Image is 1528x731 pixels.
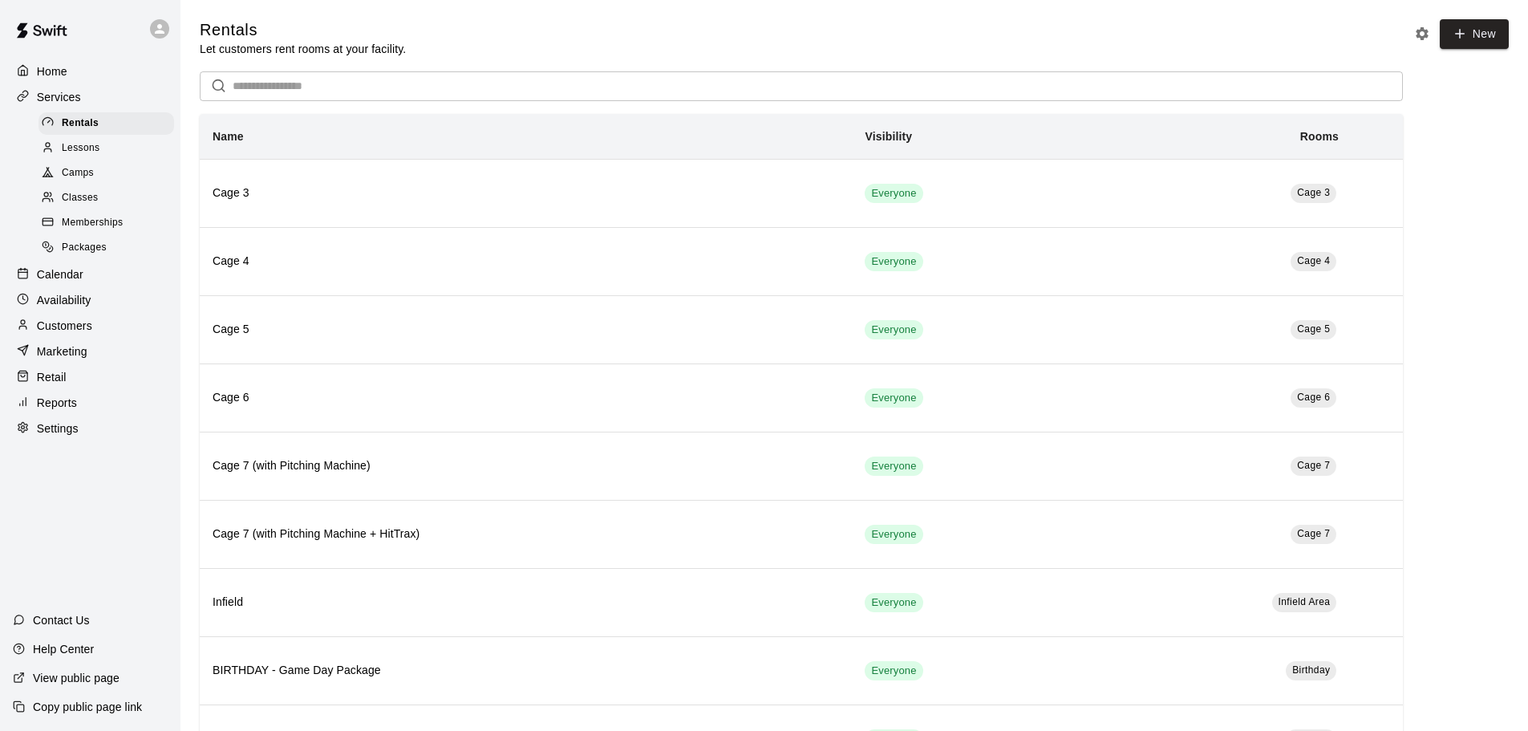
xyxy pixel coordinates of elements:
[865,130,912,143] b: Visibility
[865,459,922,474] span: Everyone
[865,254,922,270] span: Everyone
[37,369,67,385] p: Retail
[213,662,839,680] h6: BIRTHDAY - Game Day Package
[62,190,98,206] span: Classes
[13,85,168,109] a: Services
[33,670,120,686] p: View public page
[39,111,180,136] a: Rentals
[865,388,922,408] div: This service is visible to all of your customers
[39,236,180,261] a: Packages
[13,314,168,338] a: Customers
[1297,392,1330,403] span: Cage 6
[62,116,99,132] span: Rentals
[39,161,180,186] a: Camps
[865,527,922,542] span: Everyone
[39,187,174,209] div: Classes
[213,594,839,611] h6: Infield
[37,292,91,308] p: Availability
[865,525,922,544] div: This service is visible to all of your customers
[13,59,168,83] a: Home
[13,288,168,312] a: Availability
[865,593,922,612] div: This service is visible to all of your customers
[1297,460,1330,471] span: Cage 7
[33,641,94,657] p: Help Center
[865,661,922,680] div: This service is visible to all of your customers
[13,365,168,389] a: Retail
[39,112,174,135] div: Rentals
[33,699,142,715] p: Copy public page link
[39,237,174,259] div: Packages
[39,162,174,185] div: Camps
[62,140,100,156] span: Lessons
[1297,323,1330,335] span: Cage 5
[13,416,168,441] a: Settings
[39,186,180,211] a: Classes
[37,63,67,79] p: Home
[1297,528,1330,539] span: Cage 7
[1440,19,1509,49] a: New
[865,457,922,476] div: This service is visible to all of your customers
[13,339,168,363] a: Marketing
[865,391,922,406] span: Everyone
[213,457,839,475] h6: Cage 7 (with Pitching Machine)
[213,321,839,339] h6: Cage 5
[865,595,922,611] span: Everyone
[62,165,94,181] span: Camps
[865,320,922,339] div: This service is visible to all of your customers
[1279,596,1331,607] span: Infield Area
[865,184,922,203] div: This service is visible to all of your customers
[1292,664,1330,676] span: Birthday
[37,395,77,411] p: Reports
[13,262,168,286] a: Calendar
[213,185,839,202] h6: Cage 3
[37,89,81,105] p: Services
[865,252,922,271] div: This service is visible to all of your customers
[13,391,168,415] a: Reports
[865,664,922,679] span: Everyone
[1410,22,1434,46] button: Rental settings
[200,19,406,41] h5: Rentals
[213,130,244,143] b: Name
[1297,255,1330,266] span: Cage 4
[62,215,123,231] span: Memberships
[865,323,922,338] span: Everyone
[37,343,87,359] p: Marketing
[39,137,174,160] div: Lessons
[213,389,839,407] h6: Cage 6
[37,318,92,334] p: Customers
[33,612,90,628] p: Contact Us
[865,186,922,201] span: Everyone
[37,420,79,437] p: Settings
[200,41,406,57] p: Let customers rent rooms at your facility.
[213,526,839,543] h6: Cage 7 (with Pitching Machine + HitTrax)
[39,211,180,236] a: Memberships
[62,240,107,256] span: Packages
[213,253,839,270] h6: Cage 4
[1300,130,1339,143] b: Rooms
[39,136,180,160] a: Lessons
[39,212,174,234] div: Memberships
[1297,187,1330,198] span: Cage 3
[37,266,83,282] p: Calendar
